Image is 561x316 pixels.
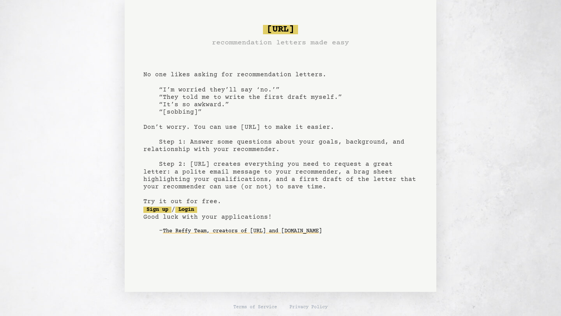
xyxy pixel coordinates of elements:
a: Terms of Service [233,304,277,311]
div: - [159,227,418,235]
h3: recommendation letters made easy [212,37,349,48]
span: [URL] [263,25,298,34]
pre: No one likes asking for recommendation letters. “I’m worried they’ll say ‘no.’” “They told me to ... [143,22,418,250]
a: Sign up [143,207,171,213]
a: The Reffy Team, creators of [URL] and [DOMAIN_NAME] [163,225,322,237]
a: Privacy Policy [289,304,328,311]
a: Login [175,207,197,213]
